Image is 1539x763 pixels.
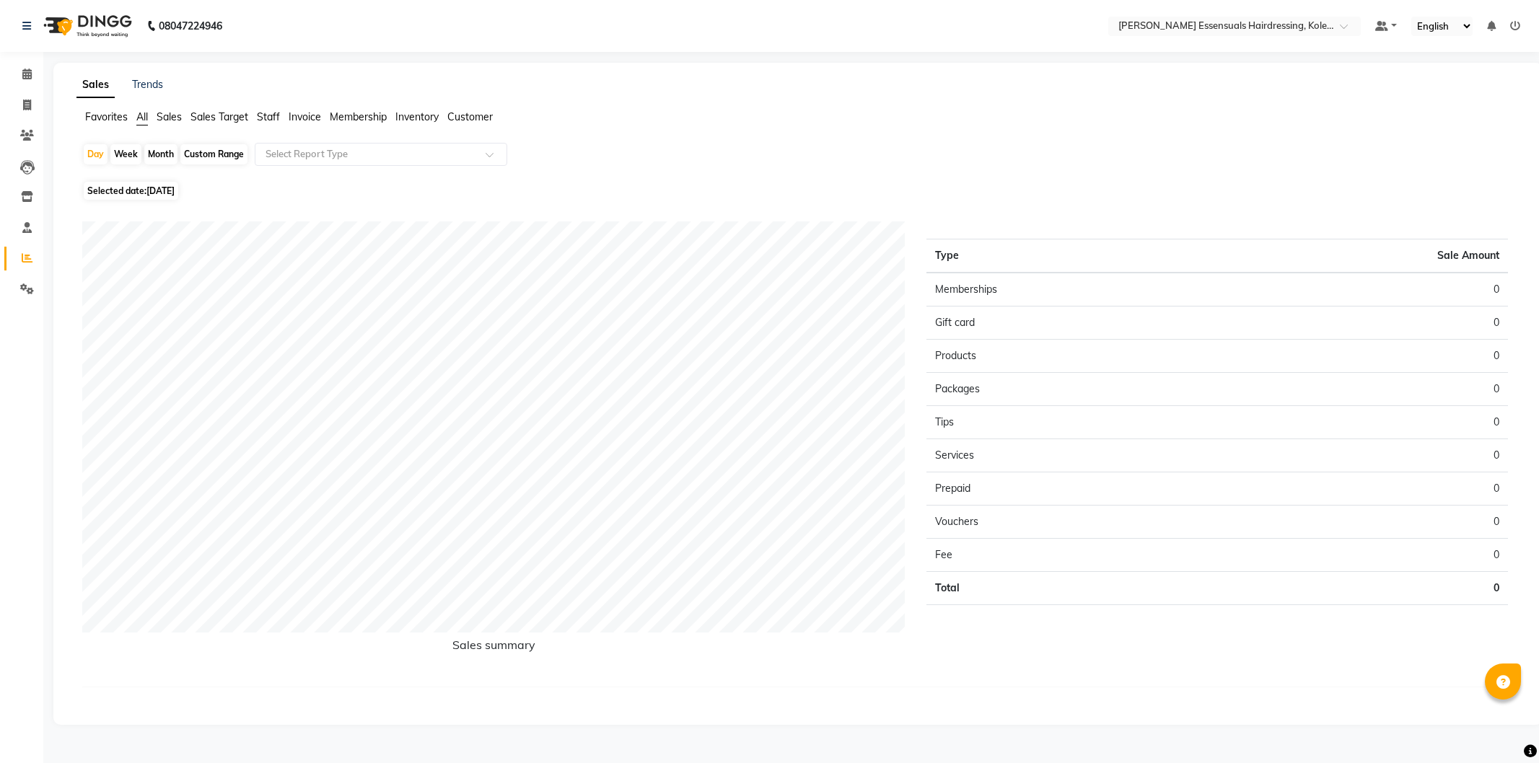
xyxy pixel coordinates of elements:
[926,306,1217,340] td: Gift card
[1217,539,1508,572] td: 0
[146,185,175,196] span: [DATE]
[926,273,1217,306] td: Memberships
[76,72,115,98] a: Sales
[1217,373,1508,406] td: 0
[1217,472,1508,506] td: 0
[1217,406,1508,439] td: 0
[190,110,248,123] span: Sales Target
[157,110,182,123] span: Sales
[926,373,1217,406] td: Packages
[1217,306,1508,340] td: 0
[926,572,1217,605] td: Total
[1217,340,1508,373] td: 0
[84,144,108,164] div: Day
[110,144,141,164] div: Week
[84,182,178,200] span: Selected date:
[132,78,163,91] a: Trends
[1217,273,1508,306] td: 0
[82,638,905,658] h6: Sales summary
[926,239,1217,273] th: Type
[1217,506,1508,539] td: 0
[395,110,439,123] span: Inventory
[136,110,148,123] span: All
[1217,239,1508,273] th: Sale Amount
[257,110,280,123] span: Staff
[85,110,128,123] span: Favorites
[289,110,321,123] span: Invoice
[926,406,1217,439] td: Tips
[159,6,222,46] b: 08047224946
[1478,705,1525,749] iframe: chat widget
[926,506,1217,539] td: Vouchers
[180,144,247,164] div: Custom Range
[37,6,136,46] img: logo
[447,110,493,123] span: Customer
[330,110,387,123] span: Membership
[1217,439,1508,472] td: 0
[926,340,1217,373] td: Products
[926,539,1217,572] td: Fee
[1217,572,1508,605] td: 0
[926,472,1217,506] td: Prepaid
[926,439,1217,472] td: Services
[144,144,177,164] div: Month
